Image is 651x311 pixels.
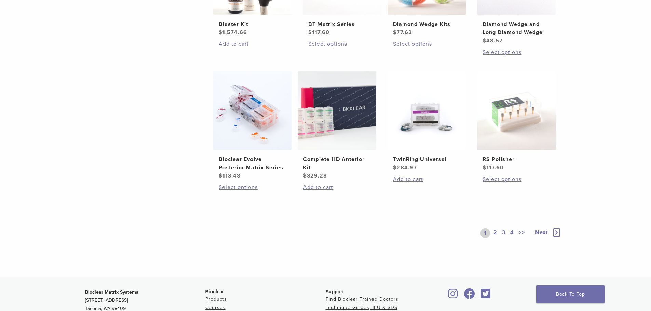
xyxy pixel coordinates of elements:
[303,172,327,179] bdi: 329.28
[393,164,397,171] span: $
[535,229,548,236] span: Next
[501,228,507,238] a: 3
[213,71,293,180] a: Bioclear Evolve Posterior Matrix SeriesBioclear Evolve Posterior Matrix Series $113.48
[483,164,504,171] bdi: 117.60
[480,228,490,238] a: 1
[213,71,292,150] img: Bioclear Evolve Posterior Matrix Series
[303,155,371,172] h2: Complete HD Anterior Kit
[388,71,466,150] img: TwinRing Universal
[509,228,515,238] a: 4
[219,183,286,192] a: Select options for “Bioclear Evolve Posterior Matrix Series”
[393,29,412,36] bdi: 77.62
[477,71,556,172] a: RS PolisherRS Polisher $117.60
[308,29,329,36] bdi: 117.60
[297,71,377,180] a: Complete HD Anterior KitComplete HD Anterior Kit $329.28
[205,296,227,302] a: Products
[536,285,605,303] a: Back To Top
[85,289,138,295] strong: Bioclear Matrix Systems
[219,155,286,172] h2: Bioclear Evolve Posterior Matrix Series
[326,296,398,302] a: Find Bioclear Trained Doctors
[483,155,550,164] h2: RS Polisher
[483,37,503,44] bdi: 48.57
[477,71,556,150] img: RS Polisher
[483,48,550,56] a: Select options for “Diamond Wedge and Long Diamond Wedge”
[308,20,376,28] h2: BT Matrix Series
[483,37,486,44] span: $
[219,172,222,179] span: $
[326,305,397,310] a: Technique Guides, IFU & SDS
[492,228,499,238] a: 2
[483,20,550,37] h2: Diamond Wedge and Long Diamond Wedge
[219,40,286,48] a: Add to cart: “Blaster Kit”
[393,40,461,48] a: Select options for “Diamond Wedge Kits”
[308,29,312,36] span: $
[219,20,286,28] h2: Blaster Kit
[219,29,222,36] span: $
[326,289,344,294] span: Support
[393,175,461,183] a: Add to cart: “TwinRing Universal”
[462,293,477,299] a: Bioclear
[219,29,247,36] bdi: 1,574.66
[303,183,371,192] a: Add to cart: “Complete HD Anterior Kit”
[446,293,460,299] a: Bioclear
[483,164,486,171] span: $
[387,71,467,172] a: TwinRing UniversalTwinRing Universal $284.97
[517,228,526,238] a: >>
[483,175,550,183] a: Select options for “RS Polisher”
[308,40,376,48] a: Select options for “BT Matrix Series”
[303,172,307,179] span: $
[219,172,241,179] bdi: 113.48
[205,289,224,294] span: Bioclear
[205,305,226,310] a: Courses
[393,164,417,171] bdi: 284.97
[393,20,461,28] h2: Diamond Wedge Kits
[479,293,493,299] a: Bioclear
[393,155,461,164] h2: TwinRing Universal
[393,29,397,36] span: $
[298,71,376,150] img: Complete HD Anterior Kit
